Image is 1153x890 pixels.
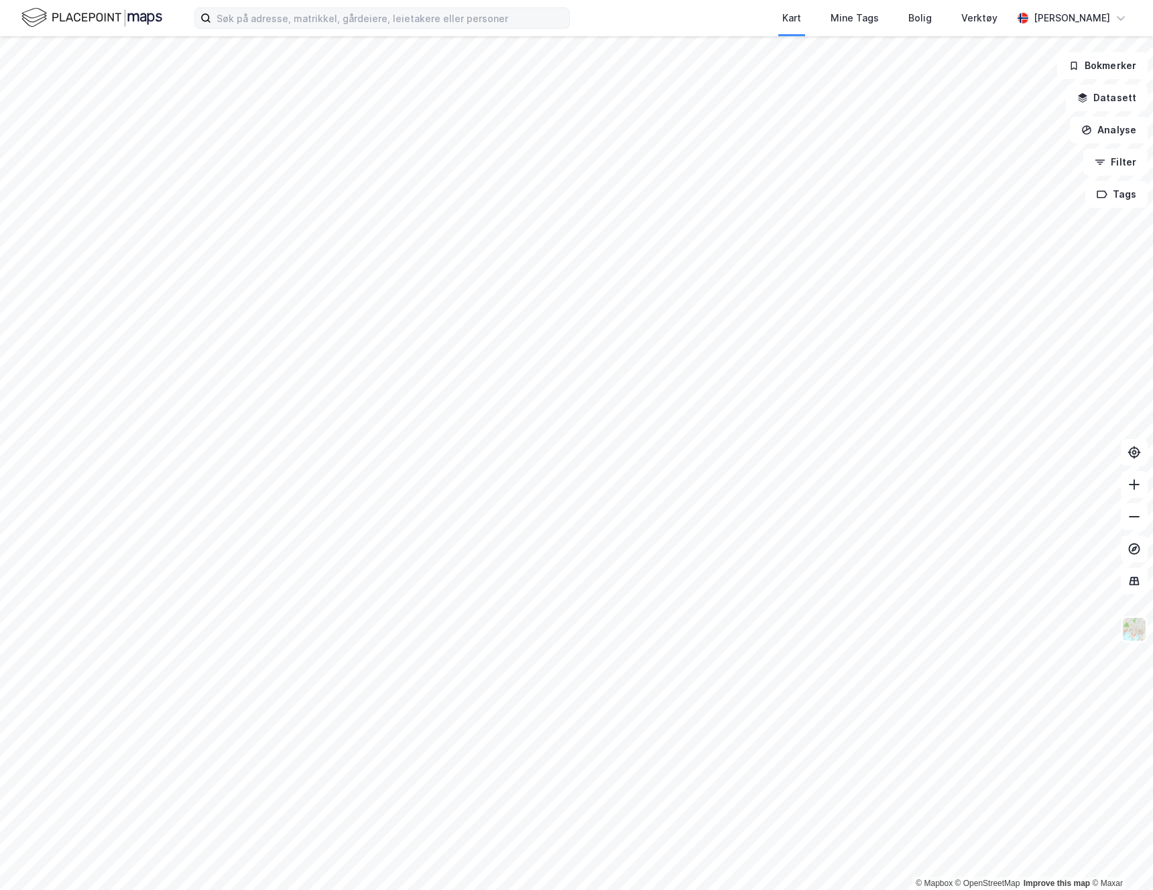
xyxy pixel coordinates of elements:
[782,10,801,26] div: Kart
[21,6,162,29] img: logo.f888ab2527a4732fd821a326f86c7f29.svg
[1086,826,1153,890] div: Kontrollprogram for chat
[1034,10,1110,26] div: [PERSON_NAME]
[831,10,879,26] div: Mine Tags
[961,10,997,26] div: Verktøy
[908,10,932,26] div: Bolig
[211,8,569,28] input: Søk på adresse, matrikkel, gårdeiere, leietakere eller personer
[1086,826,1153,890] iframe: Chat Widget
